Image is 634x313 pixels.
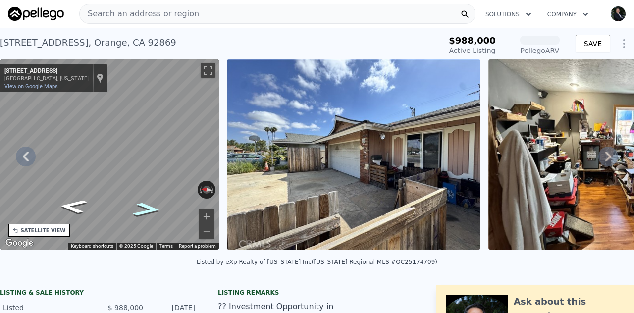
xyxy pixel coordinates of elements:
[576,35,610,52] button: SAVE
[218,289,416,297] div: Listing remarks
[520,46,560,55] div: Pellego ARV
[201,63,215,78] button: Toggle fullscreen view
[199,209,214,224] button: Zoom in
[539,5,596,23] button: Company
[199,224,214,239] button: Zoom out
[3,303,91,313] div: Listed
[197,185,216,194] button: Reset the view
[477,5,539,23] button: Solutions
[4,75,89,82] div: [GEOGRAPHIC_DATA], [US_STATE]
[80,8,199,20] span: Search an address or region
[3,237,36,250] img: Google
[614,34,634,53] button: Show Options
[159,243,173,249] a: Terms (opens in new tab)
[197,259,437,265] div: Listed by eXp Realty of [US_STATE] Inc ([US_STATE] Regional MLS #OC25174709)
[151,303,195,313] div: [DATE]
[449,47,496,54] span: Active Listing
[211,181,216,199] button: Rotate clockwise
[0,59,219,250] div: Map
[97,73,104,84] a: Show location on map
[3,237,36,250] a: Open this area in Google Maps (opens a new window)
[0,59,219,250] div: Street View
[119,243,153,249] span: © 2025 Google
[71,243,113,250] button: Keyboard shortcuts
[8,7,64,21] img: Pellego
[4,67,89,75] div: [STREET_ADDRESS]
[179,243,216,249] a: Report a problem
[198,181,203,199] button: Rotate counterclockwise
[108,304,143,312] span: $ 988,000
[610,6,626,22] img: avatar
[47,196,99,216] path: Go North, N Malena Dr
[227,59,480,250] img: Sale: 167351037 Parcel: 63779171
[121,199,173,219] path: Go South, N Malena Dr
[449,35,496,46] span: $988,000
[4,83,58,90] a: View on Google Maps
[21,227,66,234] div: SATELLITE VIEW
